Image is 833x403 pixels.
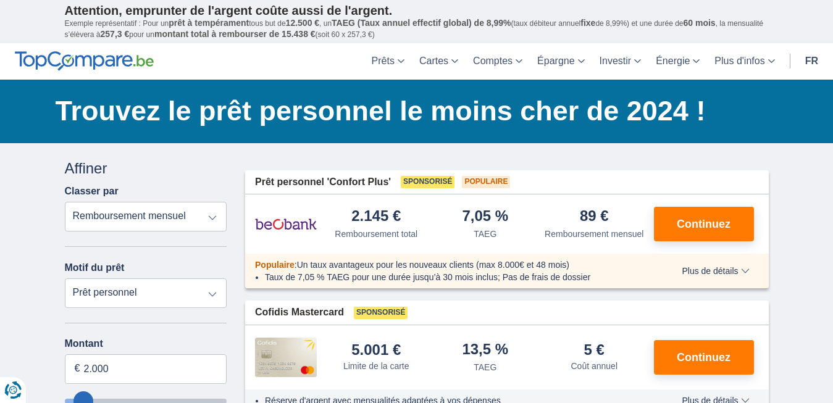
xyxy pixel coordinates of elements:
div: 5.001 € [351,343,401,357]
a: Cartes [412,43,466,80]
label: Classer par [65,186,119,197]
img: pret personnel Cofidis CC [255,338,317,377]
span: Continuez [677,218,730,230]
button: Continuez [654,340,754,375]
div: 7,05 % [462,209,508,225]
img: TopCompare [15,51,154,71]
span: Continuez [677,352,730,363]
div: Limite de la carte [343,360,409,372]
a: Comptes [466,43,530,80]
a: Épargne [530,43,592,80]
div: 13,5 % [462,342,508,359]
span: 60 mois [684,18,716,28]
a: Énergie [648,43,707,80]
span: Plus de détails [682,267,749,275]
span: TAEG (Taux annuel effectif global) de 8,99% [332,18,511,28]
div: Affiner [65,158,227,179]
li: Taux de 7,05 % TAEG pour une durée jusqu’à 30 mois inclus; Pas de frais de dossier [265,271,646,283]
span: 257,3 € [101,29,130,39]
button: Continuez [654,207,754,241]
button: Plus de détails [672,266,758,276]
label: Montant [65,338,227,349]
div: : [245,259,656,271]
span: Un taux avantageux pour les nouveaux clients (max 8.000€ et 48 mois) [297,260,569,270]
p: Attention, emprunter de l'argent coûte aussi de l'argent. [65,3,769,18]
span: Cofidis Mastercard [255,305,344,320]
span: € [75,362,80,376]
div: 89 € [580,209,609,225]
span: Sponsorisé [354,307,408,319]
a: fr [798,43,826,80]
a: Prêts [364,43,412,80]
div: 2.145 € [351,209,401,225]
h1: Trouvez le prêt personnel le moins cher de 2024 ! [56,92,769,130]
div: Remboursement total [335,228,417,240]
label: Motif du prêt [65,262,125,273]
span: montant total à rembourser de 15.438 € [154,29,316,39]
span: 12.500 € [286,18,320,28]
span: fixe [580,18,595,28]
div: TAEG [474,361,496,373]
span: Prêt personnel 'Confort Plus' [255,175,391,189]
a: Investir [592,43,649,80]
span: Populaire [255,260,295,270]
div: Coût annuel [571,360,617,372]
span: prêt à tempérament [169,18,249,28]
div: TAEG [474,228,496,240]
span: Populaire [462,176,510,188]
div: 5 € [584,343,605,357]
a: Plus d'infos [707,43,782,80]
span: Sponsorisé [401,176,454,188]
img: pret personnel Beobank [255,209,317,239]
div: Remboursement mensuel [545,228,643,240]
p: Exemple représentatif : Pour un tous but de , un (taux débiteur annuel de 8,99%) et une durée de ... [65,18,769,40]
